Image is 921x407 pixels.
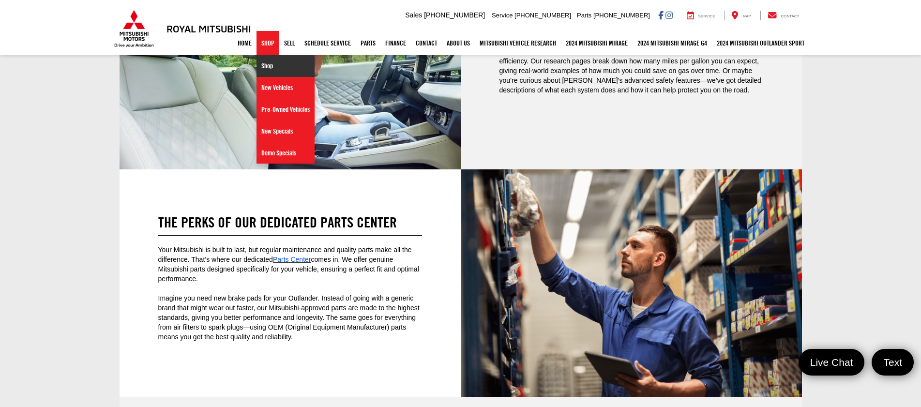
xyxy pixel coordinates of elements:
[799,349,865,376] a: Live Chat
[492,12,513,19] span: Service
[872,349,914,376] a: Text
[158,246,412,263] span: Your Mitsubishi is built to last, but regular maintenance and quality parts make all the differen...
[514,12,571,19] span: [PHONE_NUMBER]
[257,121,315,142] a: New Specials
[679,11,723,20] a: Service
[233,31,257,55] a: Home
[424,11,485,19] span: [PHONE_NUMBER]
[158,214,422,230] h2: The Perks of Our Dedicated Parts Center
[577,12,591,19] span: Parts
[273,256,311,263] a: Parts Center
[499,47,761,94] span: Let’s say you’re considering the Mitsubishi Mirage because of its impressive fuel efficiency. Our...
[878,356,907,369] span: Text
[742,14,751,18] span: Map
[166,23,251,34] h3: Royal Mitsubishi
[257,99,315,121] a: Pre-Owned Vehicles
[633,31,712,55] a: 2024 Mitsubishi Mirage G4
[411,31,442,55] a: Contact
[158,256,419,283] span: comes in. We offer genuine Mitsubishi parts designed specifically for your vehicle, ensuring a pe...
[475,31,561,55] a: Mitsubishi Vehicle Research
[300,31,356,55] a: Schedule Service: Opens in a new tab
[781,14,799,18] span: Contact
[257,31,279,55] a: Shop
[760,11,807,20] a: Contact
[658,11,664,19] a: Facebook: Click to visit our Facebook page
[257,55,315,77] a: Shop
[698,14,715,18] span: Service
[712,31,809,55] a: 2024 Mitsubishi Outlander SPORT
[356,31,380,55] a: Parts: Opens in a new tab
[561,31,633,55] a: 2024 Mitsubishi Mirage
[665,11,673,19] a: Instagram: Click to visit our Instagram page
[112,10,156,47] img: Mitsubishi
[461,169,802,397] img: Welcome to Royal Mitsubishi
[257,142,315,164] a: Demo Specials
[257,77,315,99] a: New Vehicles
[380,31,411,55] a: Finance
[279,31,300,55] a: Sell
[442,31,475,55] a: About Us
[805,356,858,369] span: Live Chat
[724,11,758,20] a: Map
[593,12,650,19] span: [PHONE_NUMBER]
[405,11,422,19] span: Sales
[158,294,420,341] span: Imagine you need new brake pads for your Outlander. Instead of going with a generic brand that mi...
